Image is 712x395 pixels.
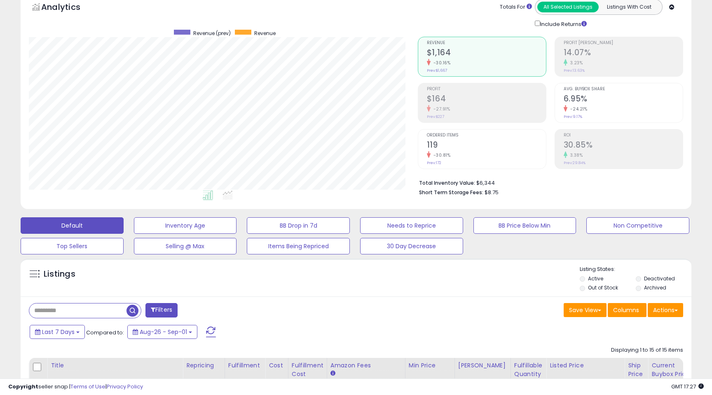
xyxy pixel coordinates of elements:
[564,303,607,317] button: Save View
[21,217,124,234] button: Default
[41,1,96,15] h5: Analytics
[550,361,621,370] div: Listed Price
[427,140,546,151] h2: 119
[588,284,618,291] label: Out of Stock
[458,361,507,370] div: [PERSON_NAME]
[419,179,475,186] b: Total Inventory Value:
[427,68,447,73] small: Prev: $1,667
[269,361,285,370] div: Cost
[193,30,231,37] span: Revenue (prev)
[598,2,660,12] button: Listings With Cost
[473,217,576,234] button: BB Price Below Min
[330,370,335,377] small: Amazon Fees.
[419,189,483,196] b: Short Term Storage Fees:
[292,361,323,379] div: Fulfillment Cost
[8,383,38,390] strong: Copyright
[186,361,221,370] div: Repricing
[431,60,451,66] small: -30.16%
[427,48,546,59] h2: $1,164
[247,217,350,234] button: BB Drop in 7d
[127,325,197,339] button: Aug-26 - Sep-01
[644,275,675,282] label: Deactivated
[228,361,262,370] div: Fulfillment
[330,361,402,370] div: Amazon Fees
[42,328,75,336] span: Last 7 Days
[431,152,451,158] small: -30.81%
[564,87,683,92] span: Avg. Buybox Share
[529,19,597,28] div: Include Returns
[427,133,546,138] span: Ordered Items
[564,48,683,59] h2: 14.07%
[51,361,179,370] div: Title
[611,346,683,354] div: Displaying 1 to 15 of 15 items
[360,217,463,234] button: Needs to Reprice
[567,60,583,66] small: 3.23%
[564,41,683,45] span: Profit [PERSON_NAME]
[21,238,124,254] button: Top Sellers
[134,238,237,254] button: Selling @ Max
[500,3,532,11] div: Totals For
[586,217,689,234] button: Non Competitive
[648,303,683,317] button: Actions
[564,114,582,119] small: Prev: 9.17%
[360,238,463,254] button: 30 Day Decrease
[431,106,450,112] small: -27.91%
[564,68,585,73] small: Prev: 13.63%
[70,383,105,390] a: Terms of Use
[247,238,350,254] button: Items Being Repriced
[427,114,444,119] small: Prev: $227
[628,361,644,379] div: Ship Price
[514,361,543,379] div: Fulfillable Quantity
[30,325,85,339] button: Last 7 Days
[427,160,441,165] small: Prev: 172
[567,152,583,158] small: 3.38%
[254,30,276,37] span: Revenue
[44,268,75,280] h5: Listings
[580,266,691,273] p: Listing States:
[644,284,666,291] label: Archived
[145,303,178,317] button: Filters
[485,188,499,196] span: $8.75
[567,106,588,112] small: -24.21%
[651,361,694,379] div: Current Buybox Price
[134,217,237,234] button: Inventory Age
[107,383,143,390] a: Privacy Policy
[671,383,704,390] span: 2025-09-9 17:27 GMT
[427,41,546,45] span: Revenue
[537,2,599,12] button: All Selected Listings
[588,275,603,282] label: Active
[564,140,683,151] h2: 30.85%
[140,328,187,336] span: Aug-26 - Sep-01
[564,94,683,105] h2: 6.95%
[86,329,124,336] span: Compared to:
[564,160,586,165] small: Prev: 29.84%
[409,361,451,370] div: Min Price
[608,303,646,317] button: Columns
[427,87,546,92] span: Profit
[613,306,639,314] span: Columns
[427,94,546,105] h2: $164
[419,177,677,187] li: $6,344
[8,383,143,391] div: seller snap | |
[564,133,683,138] span: ROI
